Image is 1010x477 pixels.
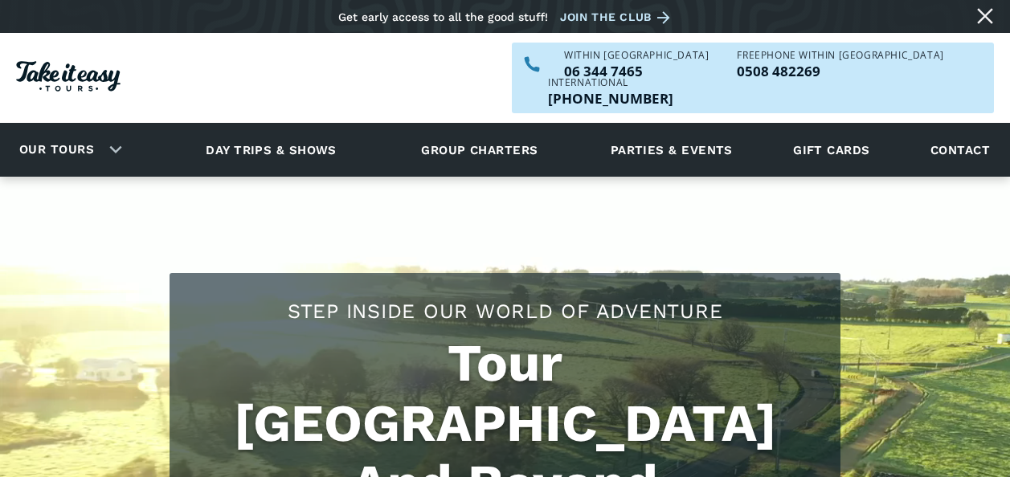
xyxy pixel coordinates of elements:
div: Freephone WITHIN [GEOGRAPHIC_DATA] [737,51,943,60]
a: Join the club [560,7,676,27]
a: Group charters [401,128,558,172]
a: Parties & events [603,128,741,172]
a: Call us outside of NZ on +6463447465 [548,92,673,105]
a: Our tours [7,131,106,169]
a: Homepage [16,53,121,104]
p: [PHONE_NUMBER] [548,92,673,105]
a: Call us freephone within NZ on 0508482269 [737,64,943,78]
a: Day trips & shows [186,128,357,172]
p: 06 344 7465 [564,64,709,78]
a: Contact [922,128,998,172]
h2: Step Inside Our World Of Adventure [186,297,824,325]
img: Take it easy Tours logo [16,61,121,92]
div: Get early access to all the good stuff! [338,10,548,23]
a: Gift cards [785,128,878,172]
div: WITHIN [GEOGRAPHIC_DATA] [564,51,709,60]
a: Close message [972,3,998,29]
div: International [548,78,673,88]
a: Call us within NZ on 063447465 [564,64,709,78]
p: 0508 482269 [737,64,943,78]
